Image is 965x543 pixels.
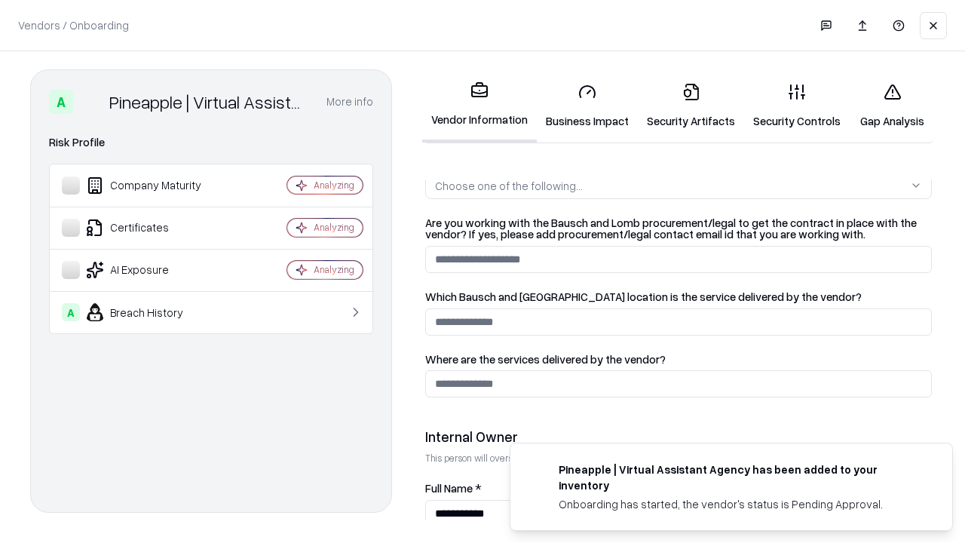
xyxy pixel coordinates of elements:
[528,462,547,480] img: trypineapple.com
[425,172,932,199] button: Choose one of the following...
[62,219,242,237] div: Certificates
[425,217,932,240] label: Are you working with the Bausch and Lomb procurement/legal to get the contract in place with the ...
[850,71,935,141] a: Gap Analysis
[435,178,583,194] div: Choose one of the following...
[314,179,354,192] div: Analyzing
[425,354,932,365] label: Where are the services delivered by the vendor?
[425,291,932,302] label: Which Bausch and [GEOGRAPHIC_DATA] location is the service delivered by the vendor?
[62,176,242,195] div: Company Maturity
[109,90,308,114] div: Pineapple | Virtual Assistant Agency
[314,263,354,276] div: Analyzing
[422,69,537,143] a: Vendor Information
[79,90,103,114] img: Pineapple | Virtual Assistant Agency
[537,71,638,141] a: Business Impact
[326,88,373,115] button: More info
[559,462,916,493] div: Pineapple | Virtual Assistant Agency has been added to your inventory
[425,483,932,494] label: Full Name *
[425,428,932,446] div: Internal Owner
[62,303,80,321] div: A
[49,133,373,152] div: Risk Profile
[49,90,73,114] div: A
[638,71,744,141] a: Security Artifacts
[62,261,242,279] div: AI Exposure
[425,452,932,465] p: This person will oversee the vendor relationship and coordinate any required assessments or appro...
[62,303,242,321] div: Breach History
[18,17,129,33] p: Vendors / Onboarding
[559,496,916,512] div: Onboarding has started, the vendor's status is Pending Approval.
[314,221,354,234] div: Analyzing
[744,71,850,141] a: Security Controls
